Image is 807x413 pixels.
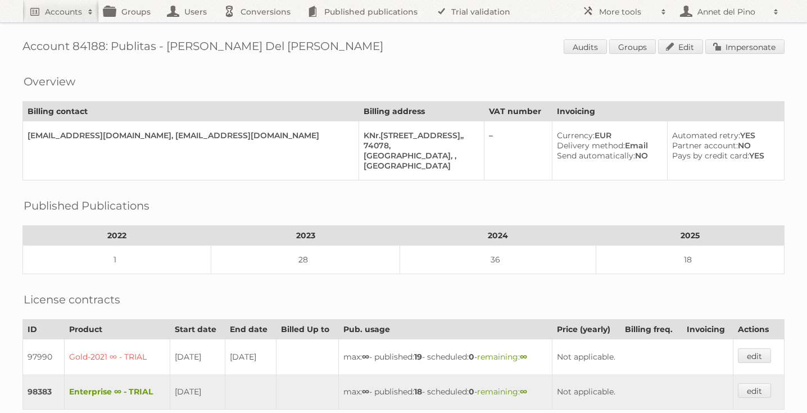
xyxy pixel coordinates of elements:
[170,320,225,339] th: Start date
[477,352,527,362] span: remaining:
[557,140,659,151] div: Email
[672,130,740,140] span: Automated retry:
[564,39,607,54] a: Audits
[364,151,475,161] div: [GEOGRAPHIC_DATA], ,
[45,6,82,17] h2: Accounts
[339,320,552,339] th: Pub. usage
[276,320,338,339] th: Billed Up to
[469,352,474,362] strong: 0
[599,6,655,17] h2: More tools
[695,6,768,17] h2: Annet del Pino
[557,130,659,140] div: EUR
[225,339,276,375] td: [DATE]
[705,39,785,54] a: Impersonate
[557,140,625,151] span: Delivery method:
[557,151,659,161] div: NO
[557,130,595,140] span: Currency:
[738,383,771,398] a: edit
[552,320,620,339] th: Price (yearly)
[359,102,484,121] th: Billing address
[65,339,170,375] td: Gold-2021 ∞ - TRIAL
[658,39,703,54] a: Edit
[28,130,350,140] div: [EMAIL_ADDRESS][DOMAIN_NAME], [EMAIL_ADDRESS][DOMAIN_NAME]
[24,73,75,90] h2: Overview
[733,320,785,339] th: Actions
[596,226,784,246] th: 2025
[400,226,596,246] th: 2024
[24,291,120,308] h2: License contracts
[484,121,552,180] td: –
[23,102,359,121] th: Billing contact
[469,387,474,397] strong: 0
[23,374,65,410] td: 98383
[620,320,682,339] th: Billing freq.
[552,102,784,121] th: Invoicing
[362,352,369,362] strong: ∞
[65,374,170,410] td: Enterprise ∞ - TRIAL
[339,339,552,375] td: max: - published: - scheduled: -
[414,352,422,362] strong: 19
[23,320,65,339] th: ID
[23,226,211,246] th: 2022
[672,140,775,151] div: NO
[24,197,149,214] h2: Published Publications
[23,246,211,274] td: 1
[400,246,596,274] td: 36
[672,130,775,140] div: YES
[672,151,749,161] span: Pays by credit card:
[364,130,475,140] div: KNr.[STREET_ADDRESS],,
[364,140,475,151] div: 74078,
[520,352,527,362] strong: ∞
[170,374,225,410] td: [DATE]
[225,320,276,339] th: End date
[552,374,733,410] td: Not applicable.
[672,151,775,161] div: YES
[609,39,656,54] a: Groups
[65,320,170,339] th: Product
[596,246,784,274] td: 18
[364,161,475,171] div: [GEOGRAPHIC_DATA]
[557,151,635,161] span: Send automatically:
[170,339,225,375] td: [DATE]
[414,387,422,397] strong: 18
[362,387,369,397] strong: ∞
[520,387,527,397] strong: ∞
[339,374,552,410] td: max: - published: - scheduled: -
[477,387,527,397] span: remaining:
[22,39,785,56] h1: Account 84188: Publitas - [PERSON_NAME] Del [PERSON_NAME]
[23,339,65,375] td: 97990
[484,102,552,121] th: VAT number
[552,339,733,375] td: Not applicable.
[682,320,733,339] th: Invoicing
[211,226,400,246] th: 2023
[211,246,400,274] td: 28
[672,140,738,151] span: Partner account:
[738,348,771,363] a: edit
